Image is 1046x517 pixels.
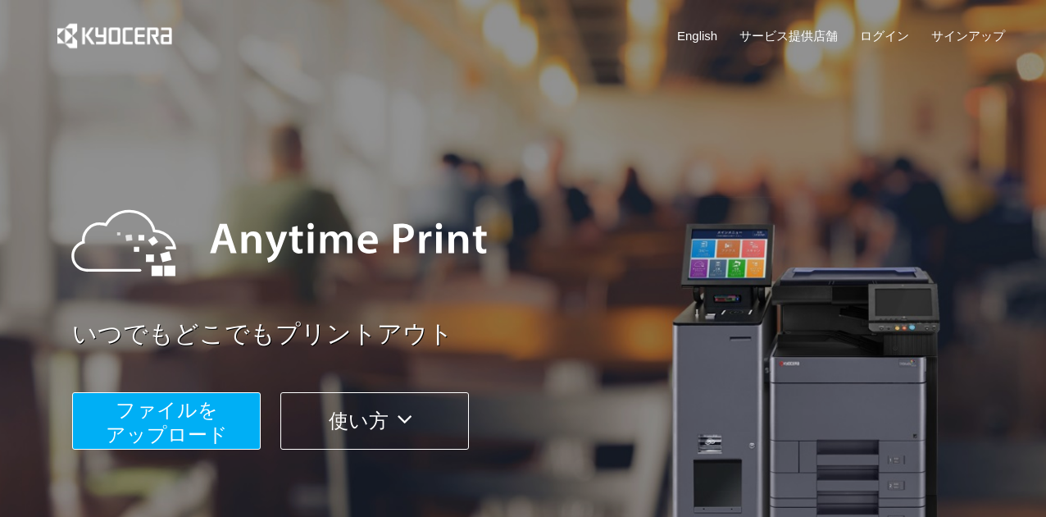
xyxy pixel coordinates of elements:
a: いつでもどこでもプリントアウト [72,317,1015,352]
a: ログイン [860,27,909,44]
a: サービス提供店舗 [739,27,838,44]
a: サインアップ [931,27,1005,44]
button: ファイルを​​アップロード [72,392,261,450]
span: ファイルを ​​アップロード [106,399,228,446]
a: English [677,27,717,44]
button: 使い方 [280,392,469,450]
